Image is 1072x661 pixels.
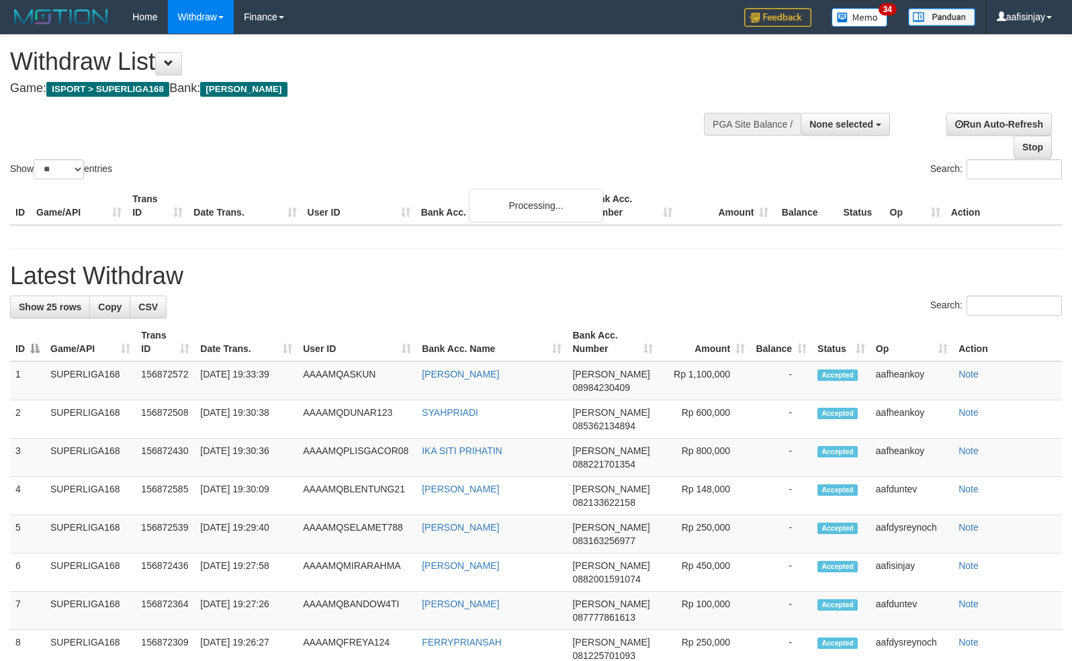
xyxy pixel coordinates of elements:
[10,554,45,592] td: 6
[136,554,195,592] td: 156872436
[958,445,979,456] a: Note
[870,400,953,439] td: aafheankoy
[658,439,750,477] td: Rp 800,000
[10,515,45,554] td: 5
[958,369,979,380] a: Note
[817,637,858,649] span: Accepted
[946,113,1052,136] a: Run Auto-Refresh
[298,592,416,630] td: AAAAMQBANDOW4TI
[195,554,298,592] td: [DATE] 19:27:58
[582,187,678,225] th: Bank Acc. Number
[136,400,195,439] td: 156872508
[422,599,499,609] a: [PERSON_NAME]
[930,296,1062,316] label: Search:
[298,439,416,477] td: AAAAMQPLISGACOR08
[817,561,858,572] span: Accepted
[812,323,870,361] th: Status: activate to sort column ascending
[658,515,750,554] td: Rp 250,000
[98,302,122,312] span: Copy
[136,477,195,515] td: 156872585
[809,119,873,130] span: None selected
[45,439,136,477] td: SUPERLIGA168
[750,323,812,361] th: Balance: activate to sort column ascending
[195,439,298,477] td: [DATE] 19:30:36
[1014,136,1052,159] a: Stop
[567,323,658,361] th: Bank Acc. Number: activate to sort column ascending
[958,599,979,609] a: Note
[10,187,31,225] th: ID
[302,187,416,225] th: User ID
[572,445,650,456] span: [PERSON_NAME]
[750,554,812,592] td: -
[930,159,1062,179] label: Search:
[10,439,45,477] td: 3
[967,296,1062,316] input: Search:
[10,296,90,318] a: Show 25 rows
[422,369,499,380] a: [PERSON_NAME]
[10,263,1062,290] h1: Latest Withdraw
[885,187,946,225] th: Op
[678,187,774,225] th: Amount
[195,323,298,361] th: Date Trans.: activate to sort column ascending
[298,361,416,400] td: AAAAMQASKUN
[953,323,1062,361] th: Action
[572,484,650,494] span: [PERSON_NAME]
[750,477,812,515] td: -
[838,187,884,225] th: Status
[89,296,130,318] a: Copy
[572,522,650,533] span: [PERSON_NAME]
[908,8,975,26] img: panduan.png
[298,554,416,592] td: AAAAMQMIRARAHMA
[45,515,136,554] td: SUPERLIGA168
[572,650,635,661] span: Copy 081225701093 to clipboard
[958,407,979,418] a: Note
[658,592,750,630] td: Rp 100,000
[45,592,136,630] td: SUPERLIGA168
[19,302,81,312] span: Show 25 rows
[572,599,650,609] span: [PERSON_NAME]
[958,560,979,571] a: Note
[136,592,195,630] td: 156872364
[572,637,650,648] span: [PERSON_NAME]
[774,187,838,225] th: Balance
[832,8,888,27] img: Button%20Memo.svg
[10,7,112,27] img: MOTION_logo.png
[195,361,298,400] td: [DATE] 19:33:39
[870,361,953,400] td: aafheankoy
[416,187,582,225] th: Bank Acc. Name
[744,8,811,27] img: Feedback.jpg
[136,323,195,361] th: Trans ID: activate to sort column ascending
[572,407,650,418] span: [PERSON_NAME]
[10,159,112,179] label: Show entries
[298,400,416,439] td: AAAAMQDUNAR123
[45,361,136,400] td: SUPERLIGA168
[10,323,45,361] th: ID: activate to sort column descending
[422,637,502,648] a: FERRYPRIANSAH
[750,400,812,439] td: -
[10,400,45,439] td: 2
[136,361,195,400] td: 156872572
[45,477,136,515] td: SUPERLIGA168
[298,477,416,515] td: AAAAMQBLENTUNG21
[750,439,812,477] td: -
[817,408,858,419] span: Accepted
[45,554,136,592] td: SUPERLIGA168
[422,445,502,456] a: IKA SITI PRIHATIN
[870,323,953,361] th: Op: activate to sort column ascending
[416,323,567,361] th: Bank Acc. Name: activate to sort column ascending
[298,323,416,361] th: User ID: activate to sort column ascending
[817,484,858,496] span: Accepted
[46,82,169,97] span: ISPORT > SUPERLIGA168
[572,459,635,470] span: Copy 088221701354 to clipboard
[946,187,1062,225] th: Action
[658,400,750,439] td: Rp 600,000
[10,477,45,515] td: 4
[704,113,801,136] div: PGA Site Balance /
[10,592,45,630] td: 7
[879,3,897,15] span: 34
[817,369,858,381] span: Accepted
[801,113,890,136] button: None selected
[817,523,858,534] span: Accepted
[422,484,499,494] a: [PERSON_NAME]
[870,592,953,630] td: aafduntev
